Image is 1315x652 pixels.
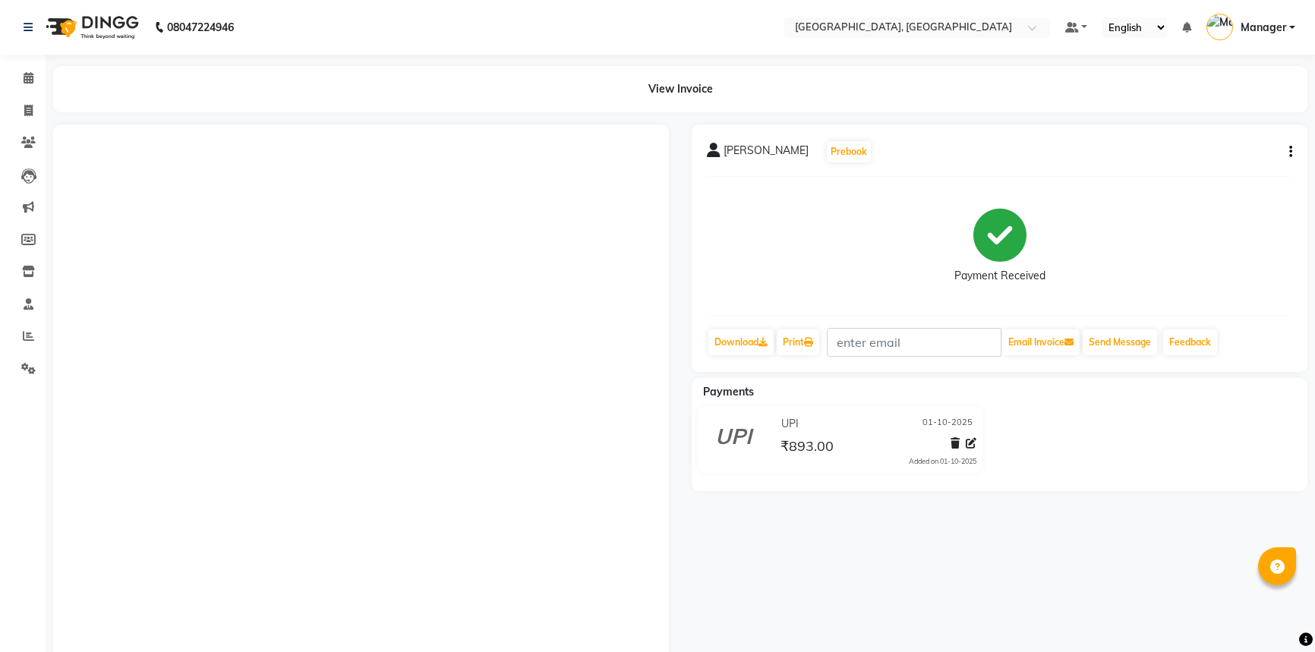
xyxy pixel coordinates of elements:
[1241,20,1286,36] span: Manager
[1163,329,1217,355] a: Feedback
[909,456,976,467] div: Added on 01-10-2025
[724,143,809,164] span: [PERSON_NAME]
[1083,329,1157,355] button: Send Message
[1251,591,1300,637] iframe: chat widget
[954,268,1045,284] div: Payment Received
[781,416,799,432] span: UPI
[780,437,834,458] span: ₹893.00
[703,385,754,398] span: Payments
[53,66,1307,112] div: View Invoice
[39,6,143,49] img: logo
[167,6,234,49] b: 08047224946
[777,329,819,355] a: Print
[827,141,871,162] button: Prebook
[1206,14,1233,40] img: Manager
[922,416,973,432] span: 01-10-2025
[1002,329,1080,355] button: Email Invoice
[827,328,1001,357] input: enter email
[708,329,774,355] a: Download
